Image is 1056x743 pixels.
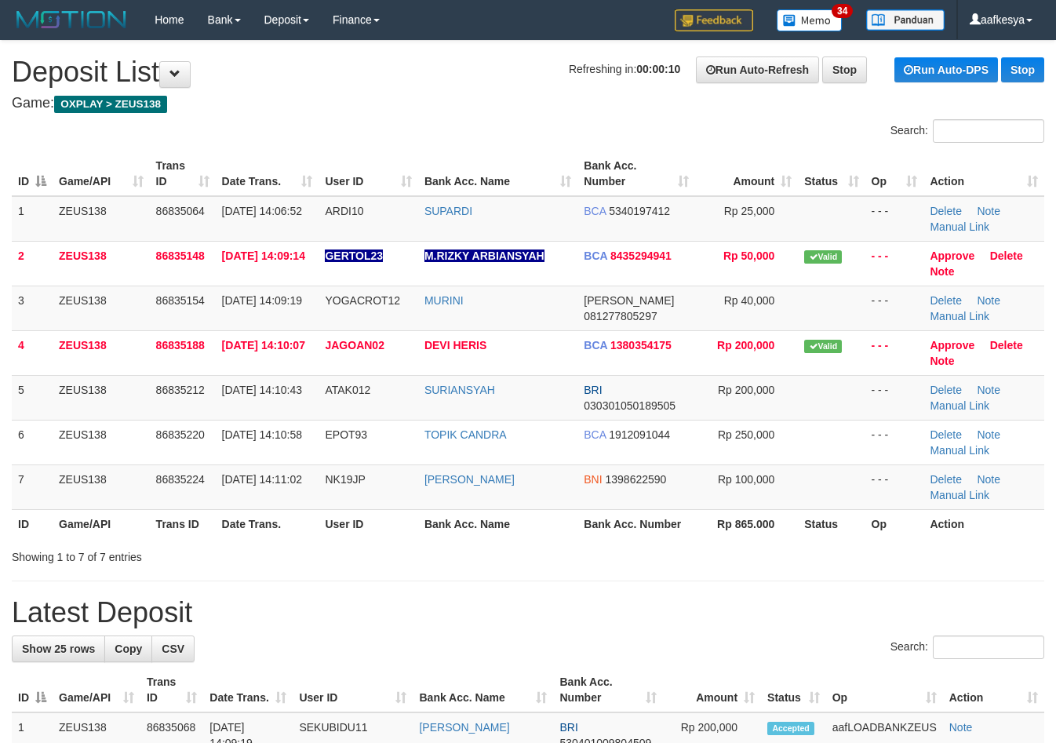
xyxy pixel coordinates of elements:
span: OXPLAY > ZEUS138 [54,96,167,113]
a: Note [930,355,954,367]
span: BCA [584,339,607,351]
span: Valid transaction [804,340,842,353]
a: Delete [930,473,961,486]
a: Stop [1001,57,1044,82]
label: Search: [890,119,1044,143]
th: User ID: activate to sort column ascending [293,668,413,712]
span: [PERSON_NAME] [584,294,674,307]
a: Copy [104,636,152,662]
td: - - - [865,241,924,286]
h1: Latest Deposit [12,597,1044,628]
span: Copy 081277805297 to clipboard [584,310,657,322]
span: Refreshing in: [569,63,680,75]
td: ZEUS138 [53,375,150,420]
th: Action: activate to sort column ascending [943,668,1044,712]
a: Manual Link [930,444,989,457]
span: 86835212 [156,384,205,396]
span: Copy 5340197412 to clipboard [609,205,670,217]
span: BRI [559,721,577,734]
span: [DATE] 14:06:52 [222,205,302,217]
a: Delete [930,205,961,217]
a: Note [949,721,973,734]
span: [DATE] 14:11:02 [222,473,302,486]
span: 86835064 [156,205,205,217]
th: Date Trans.: activate to sort column ascending [203,668,293,712]
span: Rp 40,000 [724,294,775,307]
th: Amount: activate to sort column ascending [663,668,761,712]
strong: 00:00:10 [636,63,680,75]
span: Rp 200,000 [717,339,774,351]
a: Run Auto-Refresh [696,56,819,83]
a: M.RIZKY ARBIANSYAH [424,249,544,262]
input: Search: [933,636,1044,659]
a: Approve [930,249,974,262]
span: 86835188 [156,339,205,351]
th: User ID [319,509,417,538]
span: Rp 100,000 [718,473,774,486]
span: BNI [584,473,602,486]
span: Copy 1398622590 to clipboard [606,473,667,486]
td: - - - [865,375,924,420]
span: Rp 200,000 [718,384,774,396]
td: ZEUS138 [53,286,150,330]
th: Status: activate to sort column ascending [761,668,826,712]
span: Rp 50,000 [723,249,774,262]
span: Copy 1380354175 to clipboard [610,339,672,351]
th: ID [12,509,53,538]
th: Game/API [53,509,150,538]
th: Op: activate to sort column ascending [826,668,943,712]
span: NK19JP [325,473,365,486]
a: [PERSON_NAME] [424,473,515,486]
td: - - - [865,464,924,509]
th: Status: activate to sort column ascending [798,151,865,196]
a: CSV [151,636,195,662]
td: 4 [12,330,53,375]
span: 86835224 [156,473,205,486]
td: 5 [12,375,53,420]
span: Accepted [767,722,814,735]
th: Date Trans. [216,509,319,538]
th: ID: activate to sort column descending [12,151,53,196]
td: ZEUS138 [53,196,150,242]
td: - - - [865,420,924,464]
th: Rp 865.000 [695,509,798,538]
th: Bank Acc. Number: activate to sort column ascending [553,668,663,712]
th: User ID: activate to sort column ascending [319,151,417,196]
img: MOTION_logo.png [12,8,131,31]
a: Stop [822,56,867,83]
span: Copy 8435294941 to clipboard [610,249,672,262]
th: Op: activate to sort column ascending [865,151,924,196]
a: Manual Link [930,399,989,412]
span: Nama rekening ada tanda titik/strip, harap diedit [325,249,383,262]
td: 2 [12,241,53,286]
h4: Game: [12,96,1044,111]
th: Op [865,509,924,538]
th: Action: activate to sort column ascending [923,151,1044,196]
span: [DATE] 14:09:14 [222,249,305,262]
th: Trans ID: activate to sort column ascending [150,151,216,196]
a: [PERSON_NAME] [419,721,509,734]
span: 86835154 [156,294,205,307]
a: Delete [990,339,1023,351]
a: Note [977,473,1000,486]
td: ZEUS138 [53,420,150,464]
span: [DATE] 14:10:43 [222,384,302,396]
span: 86835148 [156,249,205,262]
a: Delete [930,294,961,307]
td: - - - [865,196,924,242]
img: panduan.png [866,9,945,31]
span: ARDI10 [325,205,363,217]
img: Feedback.jpg [675,9,753,31]
a: SUPARDI [424,205,472,217]
th: Bank Acc. Number [577,509,695,538]
span: [DATE] 14:10:07 [222,339,305,351]
a: Note [977,384,1000,396]
th: Game/API: activate to sort column ascending [53,668,140,712]
a: Note [977,205,1000,217]
span: Show 25 rows [22,643,95,655]
span: Rp 25,000 [724,205,775,217]
span: Copy 1912091044 to clipboard [609,428,670,441]
label: Search: [890,636,1044,659]
span: Valid transaction [804,250,842,264]
th: Trans ID: activate to sort column ascending [140,668,203,712]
